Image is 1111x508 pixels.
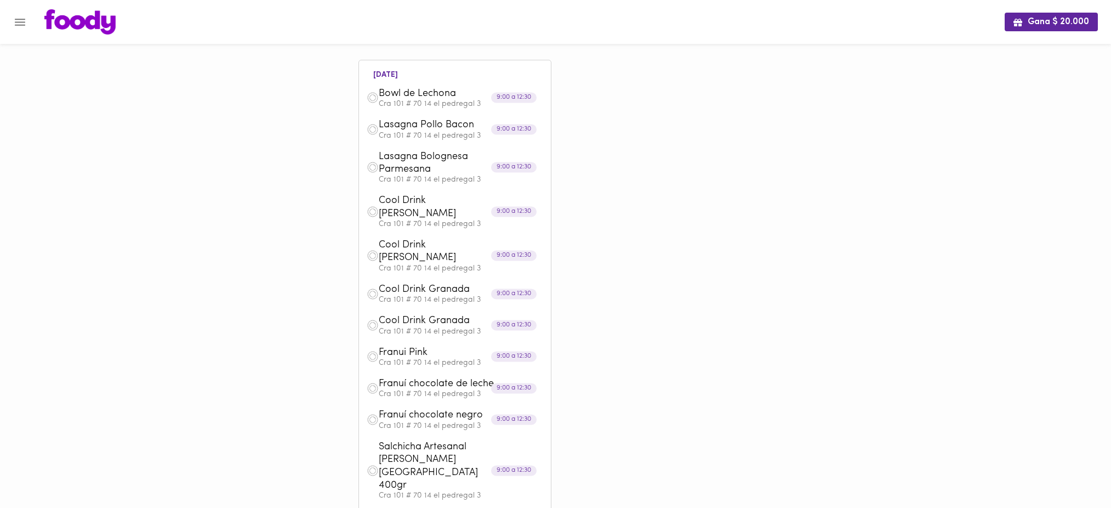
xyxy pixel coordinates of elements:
p: Cra 101 # 70 14 el pedregal 3 [379,176,543,184]
img: dish.png [367,123,379,136]
p: Cra 101 # 70 14 el pedregal 3 [379,328,543,336]
img: dish.png [367,288,379,300]
span: Gana $ 20.000 [1013,17,1089,27]
p: Cra 101 # 70 14 el pedregal 3 [379,132,543,140]
img: dish.png [367,206,379,218]
button: Gana $ 20.000 [1005,13,1098,31]
span: Cool Drink Granada [379,315,505,328]
iframe: Messagebird Livechat Widget [1047,444,1100,497]
span: Cool Drink Granada [379,284,505,296]
img: dish.png [367,161,379,173]
span: Lasagna Bolognesa Parmesana [379,151,505,177]
p: Cra 101 # 70 14 el pedregal 3 [379,221,543,228]
img: dish.png [367,465,379,477]
span: Lasagna Pollo Bacon [379,119,505,132]
span: Franuí chocolate negro [379,409,505,422]
img: dish.png [367,92,379,104]
li: [DATE] [364,69,407,79]
p: Cra 101 # 70 14 el pedregal 3 [379,391,543,398]
div: 9:00 a 12:30 [491,289,537,299]
span: Franuí chocolate de leche [379,378,505,391]
div: 9:00 a 12:30 [491,206,537,217]
p: Cra 101 # 70 14 el pedregal 3 [379,100,543,108]
span: Cool Drink [PERSON_NAME] [379,195,505,221]
span: Cool Drink [PERSON_NAME] [379,239,505,265]
div: 9:00 a 12:30 [491,415,537,425]
p: Cra 101 # 70 14 el pedregal 3 [379,359,543,367]
img: dish.png [367,351,379,363]
div: 9:00 a 12:30 [491,162,537,172]
img: logo.png [44,9,116,35]
span: Salchicha Artesanal [PERSON_NAME] [GEOGRAPHIC_DATA] 400gr [379,441,505,493]
div: 9:00 a 12:30 [491,352,537,362]
div: 9:00 a 12:30 [491,383,537,393]
span: Bowl de Lechona [379,88,505,100]
div: 9:00 a 12:30 [491,320,537,330]
div: 9:00 a 12:30 [491,465,537,476]
div: 9:00 a 12:30 [491,251,537,261]
img: dish.png [367,319,379,331]
div: 9:00 a 12:30 [491,93,537,103]
div: 9:00 a 12:30 [491,124,537,134]
img: dish.png [367,382,379,394]
p: Cra 101 # 70 14 el pedregal 3 [379,422,543,430]
img: dish.png [367,250,379,262]
button: Menu [7,9,33,36]
p: Cra 101 # 70 14 el pedregal 3 [379,492,543,500]
img: dish.png [367,414,379,426]
p: Cra 101 # 70 14 el pedregal 3 [379,265,543,273]
p: Cra 101 # 70 14 el pedregal 3 [379,296,543,304]
span: Franui Pink [379,347,505,359]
